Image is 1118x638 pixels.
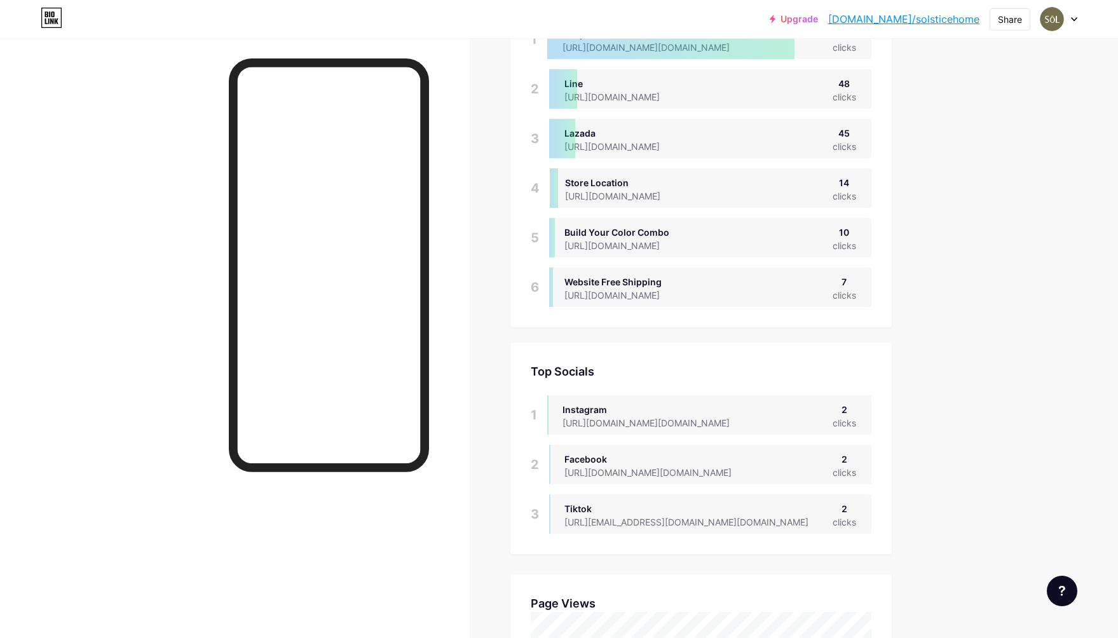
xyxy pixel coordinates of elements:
[833,288,856,302] div: clicks
[531,218,539,257] div: 5
[833,452,856,466] div: 2
[531,494,539,534] div: 3
[833,77,856,90] div: 48
[564,140,680,153] div: [URL][DOMAIN_NAME]
[833,416,856,430] div: clicks
[833,239,856,252] div: clicks
[531,268,539,307] div: 6
[531,445,539,484] div: 2
[531,20,537,59] div: 1
[562,403,750,416] div: Instagram
[531,595,871,612] div: Page Views
[564,466,752,479] div: [URL][DOMAIN_NAME][DOMAIN_NAME]
[833,502,856,515] div: 2
[562,416,750,430] div: [URL][DOMAIN_NAME][DOMAIN_NAME]
[564,90,680,104] div: [URL][DOMAIN_NAME]
[833,189,856,203] div: clicks
[833,90,856,104] div: clicks
[828,11,979,27] a: [DOMAIN_NAME]/solsticehome
[531,119,539,158] div: 3
[531,363,871,380] div: Top Socials
[531,395,537,435] div: 1
[833,176,856,189] div: 14
[565,176,681,189] div: Store Location
[998,13,1022,26] div: Share
[564,226,680,239] div: Build Your Color Combo
[770,14,818,24] a: Upgrade
[564,288,680,302] div: [URL][DOMAIN_NAME]
[833,140,856,153] div: clicks
[531,168,540,208] div: 4
[565,189,681,203] div: [URL][DOMAIN_NAME]
[564,275,680,288] div: Website Free Shipping
[833,466,856,479] div: clicks
[833,403,856,416] div: 2
[564,77,680,90] div: Line
[833,515,856,529] div: clicks
[564,452,752,466] div: Facebook
[564,126,680,140] div: Lazada
[1040,7,1064,31] img: Patipol Jongkirkkiat
[564,239,680,252] div: [URL][DOMAIN_NAME]
[833,41,856,54] div: clicks
[531,69,539,109] div: 2
[564,502,829,515] div: Tiktok
[564,515,829,529] div: [URL][EMAIL_ADDRESS][DOMAIN_NAME][DOMAIN_NAME]
[833,226,856,239] div: 10
[833,275,856,288] div: 7
[833,126,856,140] div: 45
